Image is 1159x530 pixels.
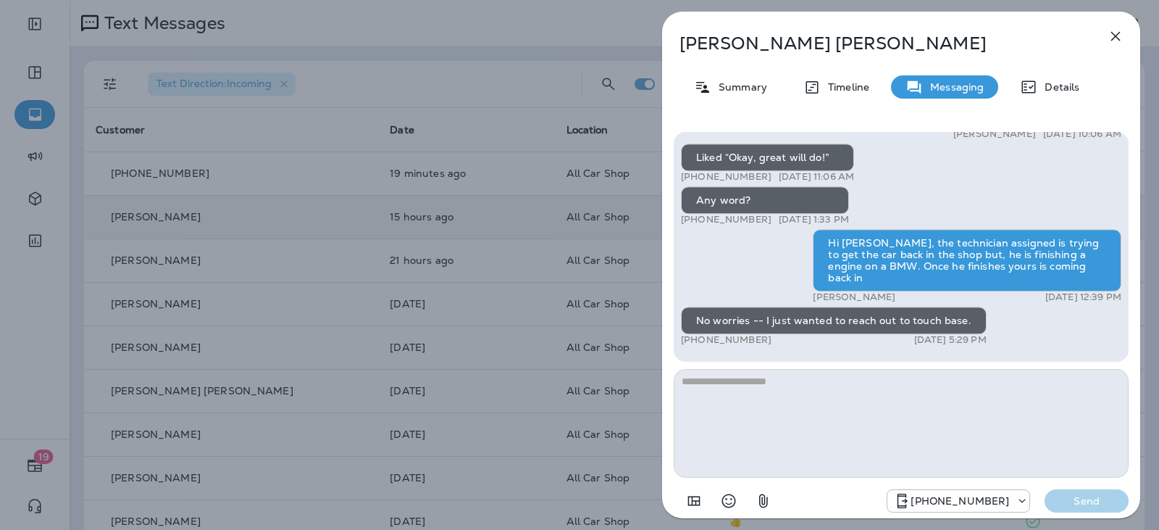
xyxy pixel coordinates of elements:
[887,492,1029,510] div: +1 (689) 265-4479
[813,291,895,303] p: [PERSON_NAME]
[681,307,987,334] div: No worries -- I just wanted to reach out to touch base.
[681,144,854,171] div: Liked “Okay, great will do!”
[1043,128,1121,140] p: [DATE] 10:06 AM
[711,81,767,93] p: Summary
[1037,81,1079,93] p: Details
[923,81,984,93] p: Messaging
[681,171,771,183] p: [PHONE_NUMBER]
[679,33,1075,54] p: [PERSON_NAME] [PERSON_NAME]
[681,334,771,346] p: [PHONE_NUMBER]
[681,186,849,214] div: Any word?
[714,486,743,515] button: Select an emoji
[953,128,1036,140] p: [PERSON_NAME]
[813,229,1121,291] div: Hi [PERSON_NAME], the technician assigned is trying to get the car back in the shop but, he is fi...
[911,495,1009,507] p: [PHONE_NUMBER]
[779,214,849,225] p: [DATE] 1:33 PM
[821,81,869,93] p: Timeline
[679,486,708,515] button: Add in a premade template
[779,171,854,183] p: [DATE] 11:06 AM
[681,214,771,225] p: [PHONE_NUMBER]
[914,334,987,346] p: [DATE] 5:29 PM
[1045,291,1121,303] p: [DATE] 12:39 PM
